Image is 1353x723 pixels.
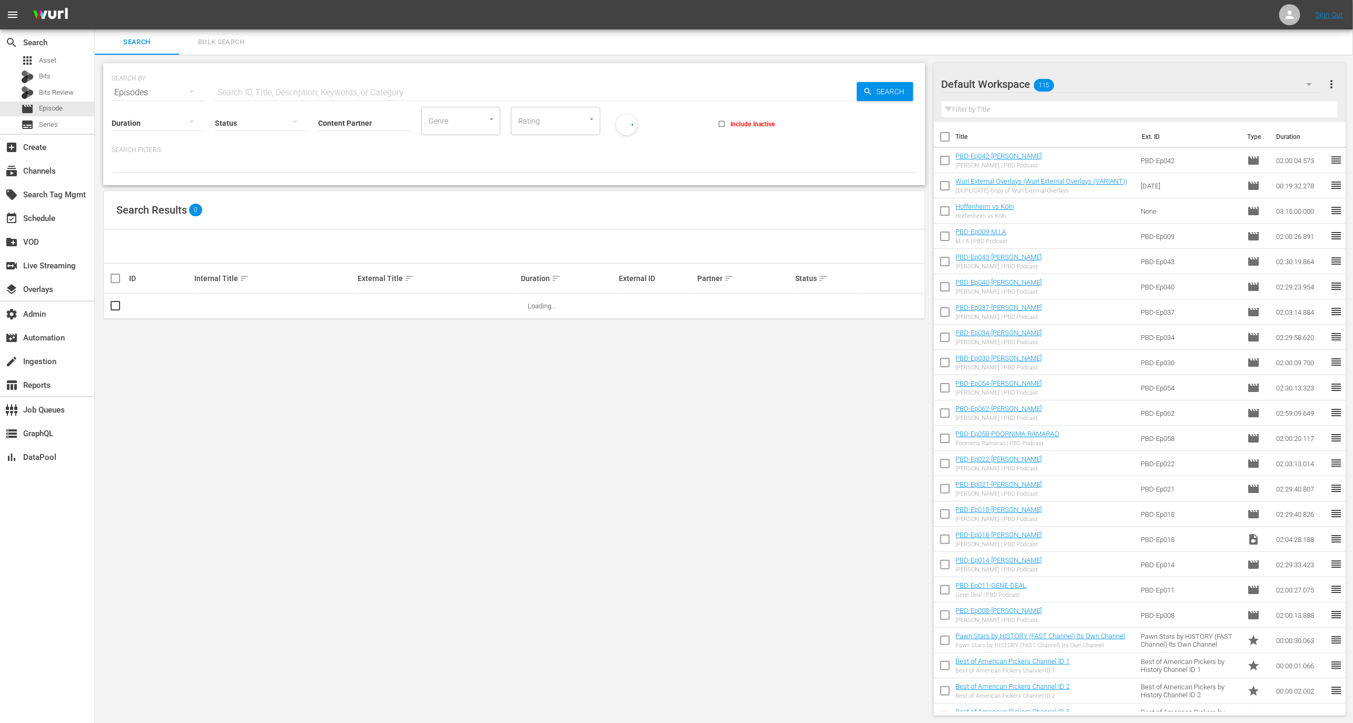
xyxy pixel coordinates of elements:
a: Wurl External Overlays (Wurl External Overlays (VARIANT)) [956,177,1128,185]
th: Type [1241,122,1270,152]
div: [PERSON_NAME] | PBD Podcast [956,516,1042,523]
span: Automation [5,332,18,344]
span: Episode [1247,356,1260,369]
div: [PERSON_NAME] | PBD Podcast [956,389,1042,396]
span: reorder [1330,255,1342,267]
div: [PERSON_NAME] | PBD Podcast [956,465,1042,472]
a: PBD-Ep014-[PERSON_NAME] [956,556,1042,564]
span: Overlays [5,283,18,296]
a: PBD-Ep008-[PERSON_NAME] [956,607,1042,615]
span: Episode [1247,205,1260,217]
th: Ext. ID [1135,122,1241,152]
td: PBD-Ep014 [1137,552,1243,577]
span: Include Inactive [730,119,775,129]
span: Episode [1247,483,1260,495]
td: 02:00:13.888 [1272,602,1330,628]
span: reorder [1330,533,1342,545]
span: Episode [1247,558,1260,571]
span: reorder [1330,381,1342,394]
span: Loading... [528,302,556,310]
div: Bits Review [21,86,34,99]
span: Episode [1247,508,1260,520]
td: 00:00:02.002 [1272,678,1330,704]
span: Bits Review [39,87,74,98]
a: PBD-Ep018-[PERSON_NAME] [956,531,1042,539]
td: 00:00:30.063 [1272,628,1330,653]
span: DataPool [5,451,18,464]
span: reorder [1330,583,1342,596]
td: PBD-Ep018 [1137,501,1243,527]
td: 02:00:20.117 [1272,426,1330,451]
td: 02:00:26.891 [1272,224,1330,249]
td: 02:30:13.323 [1272,375,1330,400]
div: [PERSON_NAME] | PBD Podcast [956,263,1042,270]
span: reorder [1330,659,1342,671]
td: 02:29:33.423 [1272,552,1330,577]
td: PBD-Ep042 [1137,148,1243,173]
span: more_vert [1325,78,1338,91]
td: 02:04:28.188 [1272,527,1330,552]
div: Default Workspace [942,69,1322,99]
div: [PERSON_NAME] | PBD Podcast [956,566,1042,573]
a: PBD-Ep058-POORNIMA-RAMARAO [956,430,1060,438]
span: menu [6,8,19,21]
span: Asset [39,55,56,66]
a: PBD-Ep062-[PERSON_NAME] [956,405,1042,413]
span: reorder [1330,431,1342,444]
span: Search Tag Mgmt [5,188,18,201]
td: 02:29:58.620 [1272,325,1330,350]
div: Bits [21,71,34,83]
span: Episode [39,103,63,114]
td: Pawn Stars by HISTORY (FAST Channel) Its Own Channel [1137,628,1243,653]
div: [PERSON_NAME] | PBD Podcast [956,490,1042,497]
div: Best of American Pickers Channel ID 1 [956,667,1070,674]
span: Episode [1247,407,1260,419]
div: Poornima Ramarao | PBD Podcast [956,440,1060,447]
div: Episodes [112,78,204,107]
span: VOD [5,236,18,248]
a: Pawn Stars by HISTORY (FAST Channel) Its Own Channel [956,632,1125,640]
td: 02:03:13.014 [1272,451,1330,476]
span: Reports [5,379,18,391]
td: PBD-Ep011 [1137,577,1243,602]
div: External Title [358,272,518,285]
span: Promo [1247,710,1260,722]
span: sort [404,274,414,283]
a: PBD-Ep040-[PERSON_NAME] [956,278,1042,286]
span: Episode [1247,609,1260,621]
div: [PERSON_NAME] | PBD Podcast [956,339,1042,346]
span: Episode [21,103,34,115]
span: reorder [1330,608,1342,621]
td: 00:19:32.278 [1272,173,1330,198]
th: Title [956,122,1135,152]
div: Gene Deal | PBD Podcast [956,591,1027,598]
button: Search [857,82,913,101]
img: ans4CAIJ8jUAAAAAAAAAAAAAAAAAAAAAAAAgQb4GAAAAAAAAAAAAAAAAAAAAAAAAJMjXAAAAAAAAAAAAAAAAAAAAAAAAgAT5G... [25,3,76,27]
div: Partner [697,272,792,285]
td: 02:29:40.807 [1272,476,1330,501]
a: PBD-Ep009-M.I.A [956,228,1006,236]
span: Series [21,118,34,131]
span: Search [101,36,173,48]
span: reorder [1330,330,1342,343]
span: Search Results [116,204,187,216]
span: Episode [1247,280,1260,293]
span: 115 [1034,74,1054,96]
span: reorder [1330,356,1342,368]
td: 02:29:23.954 [1272,274,1330,299]
a: PBD-Ep021-[PERSON_NAME] [956,480,1042,488]
td: 02:29:40.826 [1272,501,1330,527]
span: Episode [1247,179,1260,192]
span: Channels [5,165,18,177]
a: Sign Out [1316,11,1343,19]
td: PBD-Ep030 [1137,350,1243,375]
td: PBD-Ep021 [1137,476,1243,501]
span: Asset [21,54,34,67]
div: [PERSON_NAME] | PBD Podcast [956,314,1042,320]
a: PBD-Ep022-[PERSON_NAME] [956,455,1042,463]
span: Job Queues [5,404,18,416]
td: PBD-Ep054 [1137,375,1243,400]
a: Hoffenheim vs Köln [956,203,1014,210]
div: Status [795,272,857,285]
div: Duration [521,272,616,285]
